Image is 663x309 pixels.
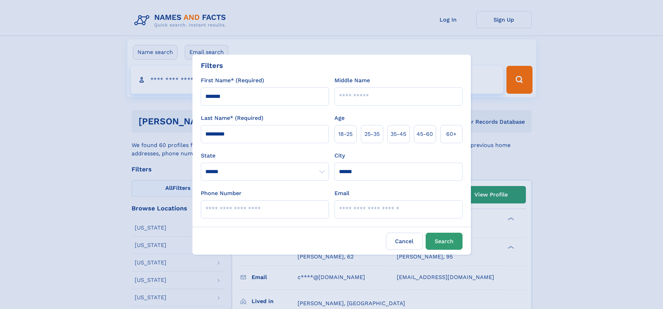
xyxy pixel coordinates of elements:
label: Phone Number [201,189,242,198]
span: 18‑25 [338,130,353,138]
span: 25‑35 [364,130,380,138]
div: Filters [201,60,223,71]
label: First Name* (Required) [201,76,264,85]
label: State [201,152,329,160]
button: Search [426,233,463,250]
label: Middle Name [334,76,370,85]
label: Email [334,189,349,198]
label: Last Name* (Required) [201,114,263,122]
span: 60+ [446,130,457,138]
label: City [334,152,345,160]
label: Cancel [386,233,423,250]
span: 35‑45 [390,130,406,138]
span: 45‑60 [417,130,433,138]
label: Age [334,114,345,122]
